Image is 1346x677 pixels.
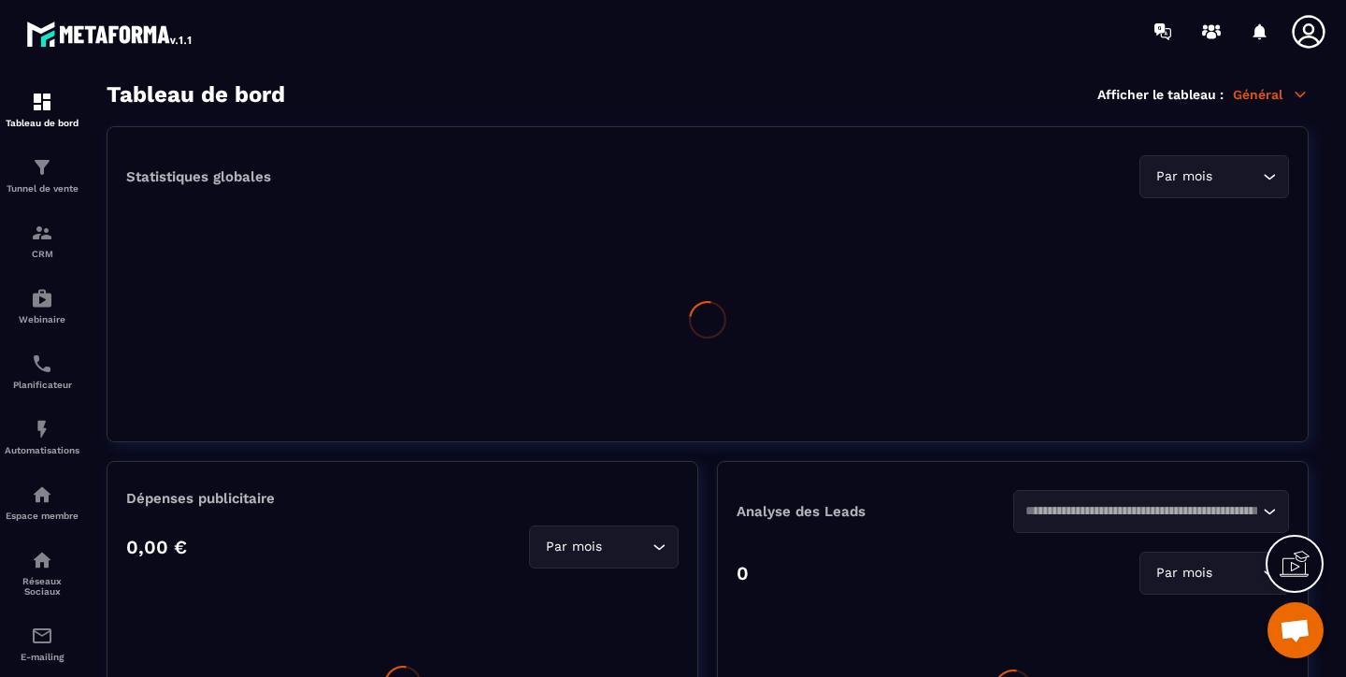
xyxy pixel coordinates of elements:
p: Analyse des Leads [737,503,1013,520]
img: logo [26,17,194,50]
input: Search for option [1216,166,1258,187]
img: formation [31,222,53,244]
span: Par mois [1152,166,1216,187]
img: automations [31,418,53,440]
p: Tableau de bord [5,118,79,128]
div: Search for option [1013,490,1290,533]
a: schedulerschedulerPlanificateur [5,338,79,404]
a: formationformationTunnel de vente [5,142,79,208]
span: Par mois [1152,563,1216,583]
p: E-mailing [5,652,79,662]
a: emailemailE-mailing [5,611,79,676]
a: social-networksocial-networkRéseaux Sociaux [5,535,79,611]
a: automationsautomationsAutomatisations [5,404,79,469]
h3: Tableau de bord [107,81,285,108]
p: 0,00 € [126,536,187,558]
input: Search for option [606,537,648,557]
p: 0 [737,562,749,584]
img: scheduler [31,353,53,375]
span: Par mois [541,537,606,557]
a: automationsautomationsWebinaire [5,273,79,338]
p: Espace membre [5,511,79,521]
img: formation [31,156,53,179]
div: Search for option [529,526,679,569]
a: formationformationTableau de bord [5,77,79,142]
p: Afficher le tableau : [1097,87,1224,102]
p: Statistiques globales [126,168,271,185]
input: Search for option [1216,563,1258,583]
div: Search for option [1139,155,1289,198]
img: social-network [31,549,53,571]
img: formation [31,91,53,113]
a: automationsautomationsEspace membre [5,469,79,535]
p: Automatisations [5,445,79,455]
p: Webinaire [5,314,79,324]
p: Tunnel de vente [5,183,79,194]
p: Général [1233,86,1309,103]
div: Search for option [1139,552,1289,595]
p: Planificateur [5,380,79,390]
p: CRM [5,249,79,259]
img: automations [31,483,53,506]
a: Ouvrir le chat [1267,602,1324,658]
img: automations [31,287,53,310]
input: Search for option [1025,501,1259,522]
p: Réseaux Sociaux [5,576,79,597]
a: formationformationCRM [5,208,79,273]
p: Dépenses publicitaire [126,490,679,507]
img: email [31,625,53,647]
